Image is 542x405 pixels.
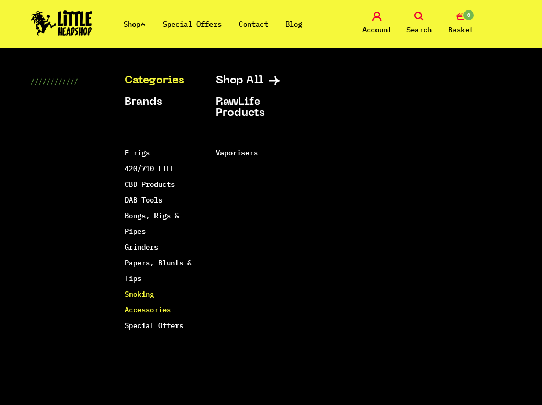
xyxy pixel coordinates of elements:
[216,97,291,119] a: RawLife Products
[462,9,475,21] span: 0
[31,10,92,36] img: Little Head Shop Logo
[125,195,162,205] a: DAB Tools
[216,148,258,157] a: Vaporisers
[125,289,171,314] a: Smoking Accessories
[125,258,192,283] a: Papers, Blunts & Tips
[125,242,158,252] a: Grinders
[448,24,473,36] span: Basket
[362,24,392,36] span: Account
[406,24,432,36] span: Search
[125,97,200,108] a: Brands
[125,321,183,330] a: Special Offers
[125,179,175,189] a: CBD Products
[125,211,179,236] a: Bongs, Rigs & Pipes
[216,75,291,86] a: Shop All
[401,12,437,36] a: Search
[125,148,150,157] a: E-rigs
[239,19,268,29] a: Contact
[285,19,302,29] a: Blog
[124,19,146,29] a: Shop
[125,164,175,173] a: 420/710 LIFE
[443,12,479,36] a: 0 Basket
[125,75,200,86] a: Categories
[163,19,222,29] a: Special Offers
